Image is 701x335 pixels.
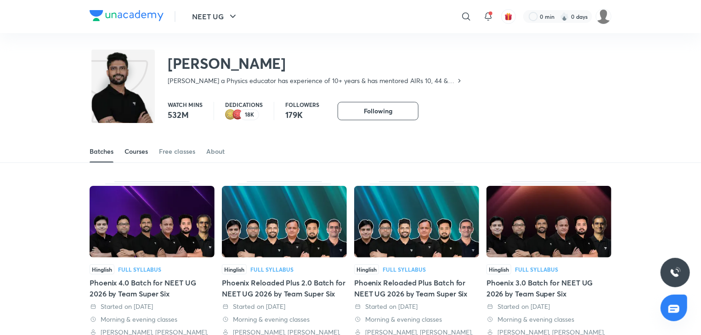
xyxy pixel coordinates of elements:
p: Watch mins [168,102,203,107]
span: Hinglish [222,264,247,274]
div: Batches [90,147,113,156]
p: 179K [285,109,319,120]
div: Phoenix 4.0 Batch for NEET UG 2026 by Team Super Six [90,277,215,299]
span: Hinglish [486,264,511,274]
p: [PERSON_NAME] a Physics educator has experience of 10+ years & has mentored AIRs 10, 44 & many mo... [168,76,456,85]
span: Hinglish [354,264,379,274]
a: Free classes [159,140,195,162]
div: Morning & evening classes [486,315,611,324]
button: avatar [501,9,516,24]
img: educator badge2 [225,109,236,120]
div: Started on 31 Jul 2025 [90,302,215,311]
p: Followers [285,102,319,107]
div: Morning & evening classes [222,315,347,324]
div: Phoenix Reloaded Plus 2.0 Batch for NEET UG 2026 by Team Super Six [222,277,347,299]
img: ttu [670,267,681,278]
div: Started on 17 Jul 2025 [354,302,479,311]
div: Morning & evening classes [90,315,215,324]
p: 532M [168,109,203,120]
div: Full Syllabus [515,267,558,272]
img: Thumbnail [222,186,347,257]
div: Full Syllabus [118,267,161,272]
div: Free classes [159,147,195,156]
p: 18K [245,112,254,118]
img: streak [560,12,569,21]
button: NEET UG [187,7,244,26]
img: Company Logo [90,10,164,21]
img: educator badge1 [232,109,243,120]
img: avatar [504,12,513,21]
a: About [206,140,225,162]
div: Full Syllabus [383,267,426,272]
img: Thumbnail [90,186,215,257]
div: Phoenix 3.0 Batch for NEET UG 2026 by Team Super Six [486,277,611,299]
p: Dedications [225,102,263,107]
img: Sakshi [596,9,611,24]
button: Following [338,102,418,120]
div: Started on 17 Jul 2025 [486,302,611,311]
div: Courses [124,147,148,156]
img: Thumbnail [354,186,479,257]
a: Courses [124,140,148,162]
div: Morning & evening classes [354,315,479,324]
div: Started on 17 Jul 2025 [222,302,347,311]
a: Batches [90,140,113,162]
div: Full Syllabus [250,267,294,272]
h2: [PERSON_NAME] [168,54,463,73]
div: Phoenix Reloaded Plus Batch for NEET UG 2026 by Team Super Six [354,277,479,299]
img: class [91,51,155,143]
span: Hinglish [90,264,114,274]
a: Company Logo [90,10,164,23]
img: Thumbnail [486,186,611,257]
div: About [206,147,225,156]
span: Following [364,106,392,116]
